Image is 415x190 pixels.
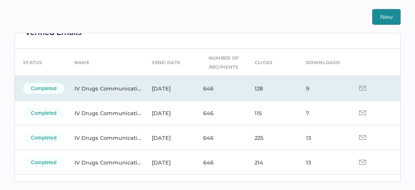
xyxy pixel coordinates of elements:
img: email-icon-grey.d9de4670.svg [359,135,366,140]
td: 7 [298,101,349,125]
div: clicks [255,58,273,67]
td: [DATE] [144,125,195,150]
td: 13 [298,125,349,150]
td: IV Drugs Communications [66,76,144,101]
button: New [372,9,401,25]
td: 225 [246,125,298,150]
img: email-icon-grey.d9de4670.svg [359,86,366,90]
td: [DATE] [144,150,195,175]
td: IV Drugs Communications [66,101,144,125]
div: completed [23,157,65,168]
td: 646 [195,101,246,125]
div: number of recipients [203,53,244,72]
span: New [380,9,393,24]
div: completed [23,83,65,94]
td: [DATE] [144,101,195,125]
img: email-icon-grey.d9de4670.svg [359,110,366,115]
td: 128 [246,76,298,101]
div: completed [23,132,65,143]
td: 9 [298,76,349,101]
div: downloads [306,58,340,67]
div: status [23,58,42,67]
div: send date [152,58,180,67]
td: 646 [195,150,246,175]
td: 115 [246,101,298,125]
img: email-icon-grey.d9de4670.svg [359,160,366,165]
td: 646 [195,125,246,150]
div: completed [23,108,65,118]
div: name [74,58,89,67]
td: 214 [246,150,298,175]
td: IV Drugs Communications [66,150,144,175]
td: 646 [195,76,246,101]
td: [DATE] [144,76,195,101]
td: IV Drugs Communications [66,125,144,150]
td: 13 [298,150,349,175]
